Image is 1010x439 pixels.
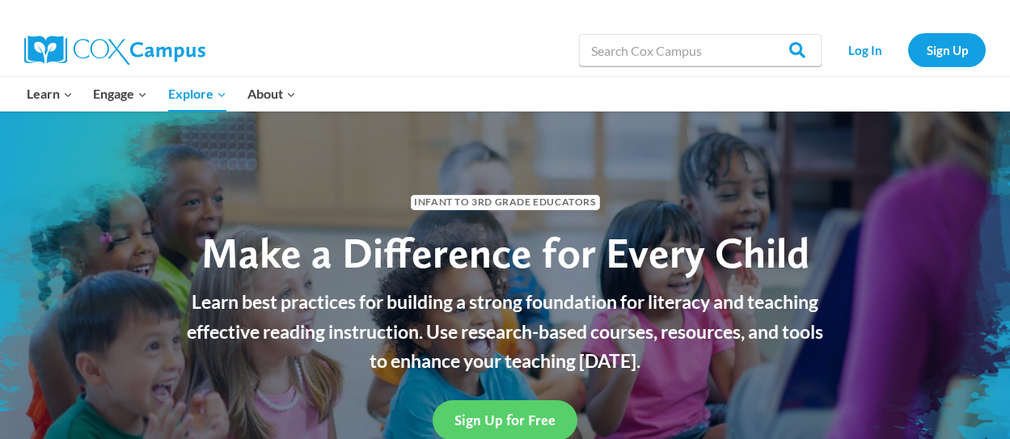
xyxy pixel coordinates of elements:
[27,83,73,104] span: Learn
[830,33,900,66] a: Log In
[247,83,296,104] span: About
[201,227,809,278] span: Make a Difference for Every Child
[24,36,205,65] img: Cox Campus
[908,33,986,66] a: Sign Up
[454,412,556,428] span: Sign Up for Free
[830,33,986,66] nav: Secondary Navigation
[579,34,822,66] input: Search Cox Campus
[411,195,600,210] span: Infant to 3rd Grade Educators
[178,287,833,376] p: Learn best practices for building a strong foundation for literacy and teaching effective reading...
[93,83,147,104] span: Engage
[168,83,226,104] span: Explore
[16,77,306,111] nav: Primary Navigation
